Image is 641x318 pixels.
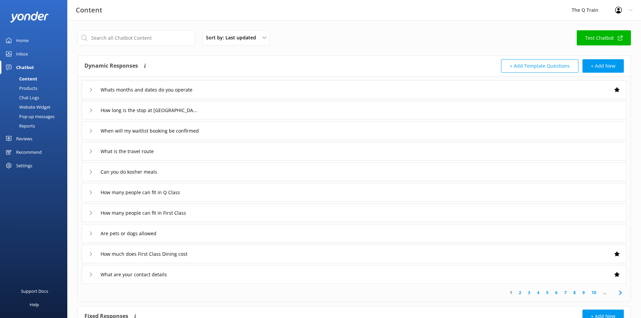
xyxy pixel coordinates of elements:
[16,34,29,47] div: Home
[10,11,49,23] img: yonder-white-logo.png
[4,121,67,131] a: Reports
[21,284,48,298] div: Support Docs
[16,132,32,145] div: Reviews
[4,121,35,131] div: Reports
[30,298,39,311] div: Help
[579,289,588,296] a: 9
[4,93,67,102] a: Chat Logs
[4,102,50,112] div: Website Widget
[543,289,552,296] a: 5
[515,289,525,296] a: 2
[577,30,631,45] a: Test Chatbot
[4,74,67,83] a: Content
[561,289,570,296] a: 7
[534,289,543,296] a: 4
[501,59,578,73] button: + Add Template Questions
[4,102,67,112] a: Website Widget
[600,289,609,296] span: ...
[582,59,624,73] button: + Add New
[16,145,42,159] div: Recommend
[4,112,55,121] div: Pop-up messages
[76,5,102,15] h3: Content
[4,112,67,121] a: Pop-up messages
[206,34,260,41] span: Sort by: Last updated
[16,61,34,74] div: Chatbot
[506,289,515,296] a: 1
[4,93,39,102] div: Chat Logs
[525,289,534,296] a: 3
[16,47,28,61] div: Inbox
[4,83,67,93] a: Products
[588,289,600,296] a: 10
[4,74,37,83] div: Content
[570,289,579,296] a: 8
[84,59,138,73] h4: Dynamic Responses
[77,30,195,45] input: Search all Chatbot Content
[4,83,37,93] div: Products
[16,159,32,172] div: Settings
[552,289,561,296] a: 6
